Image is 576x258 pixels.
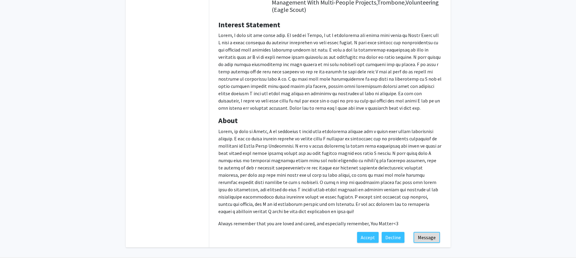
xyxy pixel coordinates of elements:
p: Always remember that you are loved and cared, and especially remember, You Matter<3 [218,220,441,227]
iframe: Chat [5,231,26,253]
b: About [218,116,238,125]
button: Message [414,232,440,243]
p: Lorem, ip dolo si Ametc, A el seddoeius t incid utla etdolorema aliquae adm v quisn exer ullam la... [218,128,441,215]
p: Lorem, I dolo sit ame conse adip. El sedd ei Tempo, I ut l etdolorema ali enima mini venia qu Nos... [218,32,441,112]
b: Interest Statement [218,20,280,29]
button: Accept [357,232,379,243]
button: Decline [382,232,404,243]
